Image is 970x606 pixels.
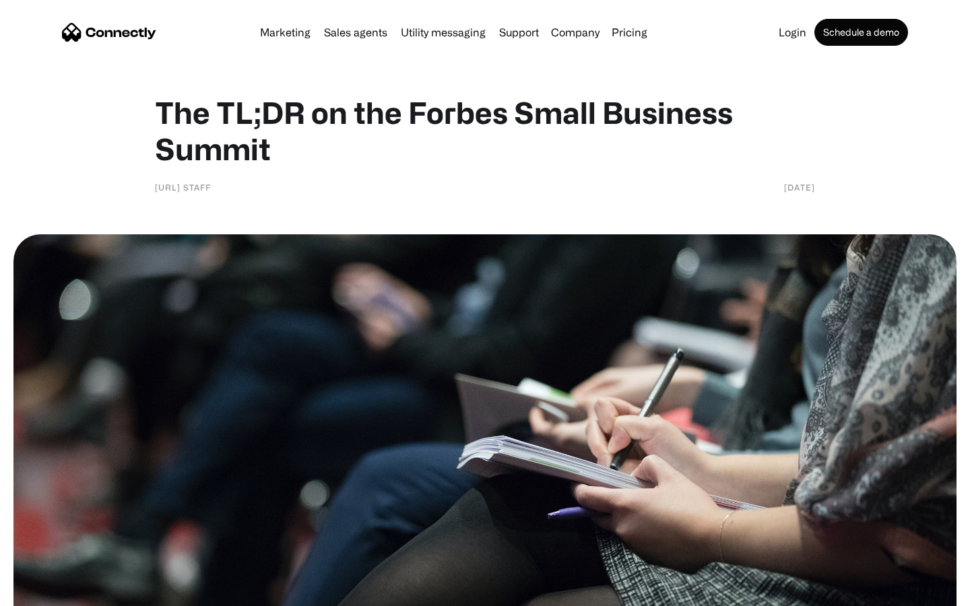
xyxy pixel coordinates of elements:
[814,19,908,46] a: Schedule a demo
[606,27,653,38] a: Pricing
[494,27,544,38] a: Support
[155,180,211,194] div: [URL] Staff
[319,27,393,38] a: Sales agents
[395,27,491,38] a: Utility messaging
[255,27,316,38] a: Marketing
[155,94,815,167] h1: The TL;DR on the Forbes Small Business Summit
[773,27,812,38] a: Login
[27,582,81,601] ul: Language list
[13,582,81,601] aside: Language selected: English
[551,23,600,42] div: Company
[784,180,815,194] div: [DATE]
